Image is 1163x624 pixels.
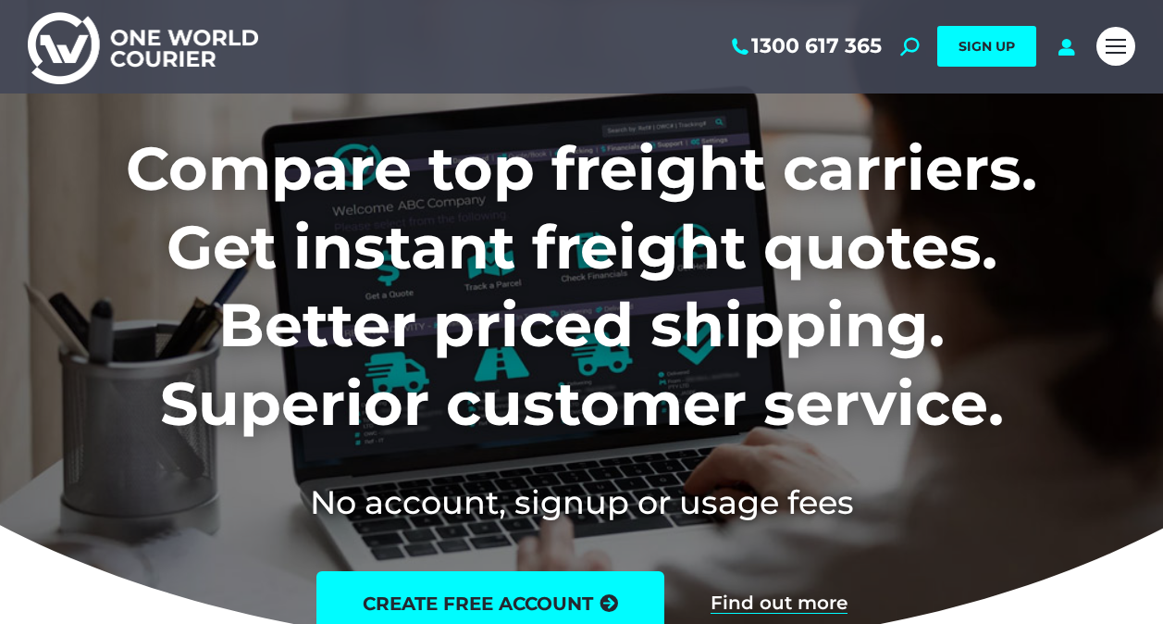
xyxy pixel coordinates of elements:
[959,38,1015,55] span: SIGN UP
[1096,27,1135,66] a: Mobile menu icon
[28,9,258,84] img: One World Courier
[728,34,882,58] a: 1300 617 365
[937,26,1036,67] a: SIGN UP
[28,480,1135,525] h2: No account, signup or usage fees
[711,593,848,614] a: Find out more
[28,130,1135,443] h1: Compare top freight carriers. Get instant freight quotes. Better priced shipping. Superior custom...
